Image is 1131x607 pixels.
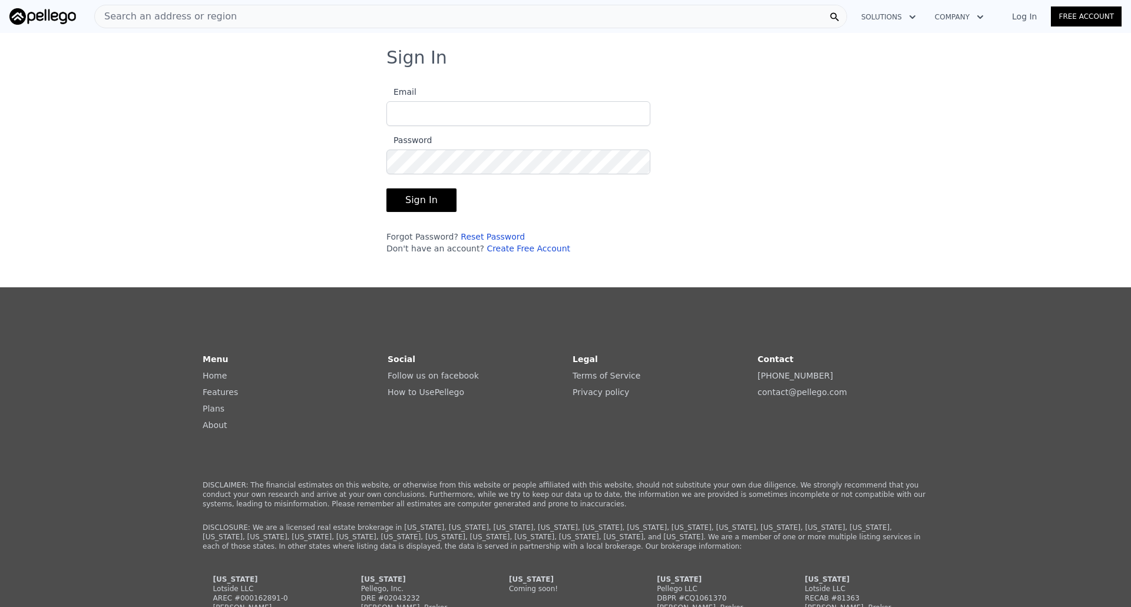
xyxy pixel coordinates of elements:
div: AREC #000162891-0 [213,593,326,603]
a: Plans [203,404,224,413]
div: [US_STATE] [805,575,918,584]
a: About [203,420,227,430]
div: Lotside LLC [213,584,326,593]
img: Pellego [9,8,76,25]
a: Free Account [1051,6,1122,26]
a: Privacy policy [573,387,629,397]
a: Terms of Service [573,371,640,380]
a: Features [203,387,238,397]
input: Password [386,150,650,174]
button: Company [925,6,993,28]
div: Coming soon! [509,584,622,593]
div: Lotside LLC [805,584,918,593]
a: contact@pellego.com [758,387,847,397]
strong: Menu [203,354,228,364]
div: Pellego LLC [657,584,770,593]
strong: Legal [573,354,598,364]
input: Email [386,101,650,126]
div: Pellego, Inc. [361,584,474,593]
div: [US_STATE] [213,575,326,584]
div: Forgot Password? Don't have an account? [386,231,650,254]
span: Password [386,135,432,145]
a: [PHONE_NUMBER] [758,371,833,380]
strong: Social [388,354,415,364]
span: Email [386,87,416,97]
a: Log In [998,11,1051,22]
a: Reset Password [461,232,525,241]
div: [US_STATE] [509,575,622,584]
span: Search an address or region [95,9,237,24]
a: Home [203,371,227,380]
div: RECAB #81363 [805,593,918,603]
div: [US_STATE] [657,575,770,584]
strong: Contact [758,354,793,364]
p: DISCLOSURE: We are a licensed real estate brokerage in [US_STATE], [US_STATE], [US_STATE], [US_ST... [203,523,928,551]
h3: Sign In [386,47,745,68]
button: Solutions [852,6,925,28]
a: How to UsePellego [388,387,464,397]
div: DRE #02043232 [361,593,474,603]
div: [US_STATE] [361,575,474,584]
a: Create Free Account [487,244,570,253]
button: Sign In [386,188,457,212]
a: Follow us on facebook [388,371,479,380]
div: DBPR #CQ1061370 [657,593,770,603]
p: DISCLAIMER: The financial estimates on this website, or otherwise from this website or people aff... [203,480,928,509]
